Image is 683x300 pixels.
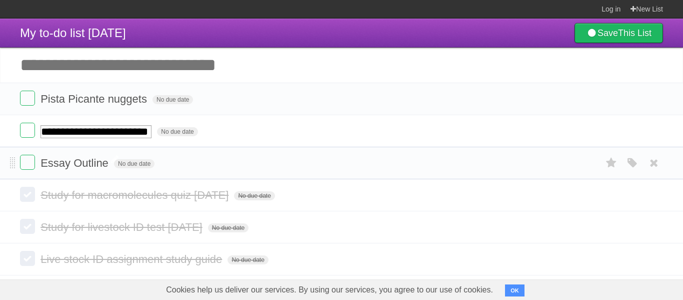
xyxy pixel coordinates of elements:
label: Done [20,219,35,234]
label: Done [20,251,35,266]
label: Done [20,187,35,202]
span: Study for macromolecules quiz [DATE] [40,189,231,201]
a: SaveThis List [574,23,663,43]
span: No due date [157,127,197,136]
label: Done [20,123,35,138]
span: No due date [114,159,154,168]
span: Study for livestock ID test [DATE] [40,221,205,233]
span: No due date [208,223,248,232]
label: Done [20,155,35,170]
span: Pista Picante nuggets [40,93,149,105]
button: OK [505,284,524,296]
b: This List [618,28,651,38]
span: Cookies help us deliver our services. By using our services, you agree to our use of cookies. [156,280,503,300]
span: No due date [234,191,274,200]
span: My to-do list [DATE] [20,26,126,40]
span: No due date [152,95,193,104]
span: No due date [227,255,268,264]
span: Live stock ID assignment study guide [40,253,224,265]
label: Star task [602,155,621,171]
span: Essay Outline [40,157,111,169]
label: Done [20,91,35,106]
